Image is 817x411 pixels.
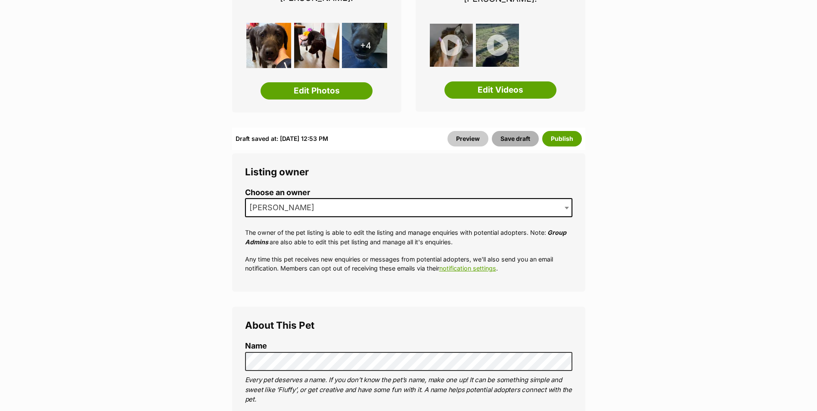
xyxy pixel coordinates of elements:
a: Preview [447,131,488,146]
label: Choose an owner [245,188,572,197]
em: Group Admins [245,229,566,245]
p: Any time this pet receives new enquiries or messages from potential adopters, we'll also send you... [245,255,572,273]
p: The owner of the pet listing is able to edit the listing and manage enquiries with potential adop... [245,228,572,246]
div: Draft saved at: [DATE] 12:53 PM [236,131,328,146]
button: Publish [542,131,582,146]
div: +4 [342,23,387,68]
a: Edit Videos [444,81,556,99]
button: Save draft [492,131,539,146]
span: Listing owner [245,166,309,177]
span: Taylor Lalchere [245,198,572,217]
span: Taylor Lalchere [246,202,323,214]
img: hibdjrbwvlipbrn8cq2t.jpg [476,24,519,67]
a: Edit Photos [261,82,373,100]
a: notification settings [439,265,496,272]
span: About This Pet [245,319,314,331]
p: Every pet deserves a name. If you don’t know the pet’s name, make one up! It can be something sim... [245,375,572,405]
label: Name [245,342,572,351]
img: mhogexx6thdq32lggwss.jpg [430,24,473,67]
